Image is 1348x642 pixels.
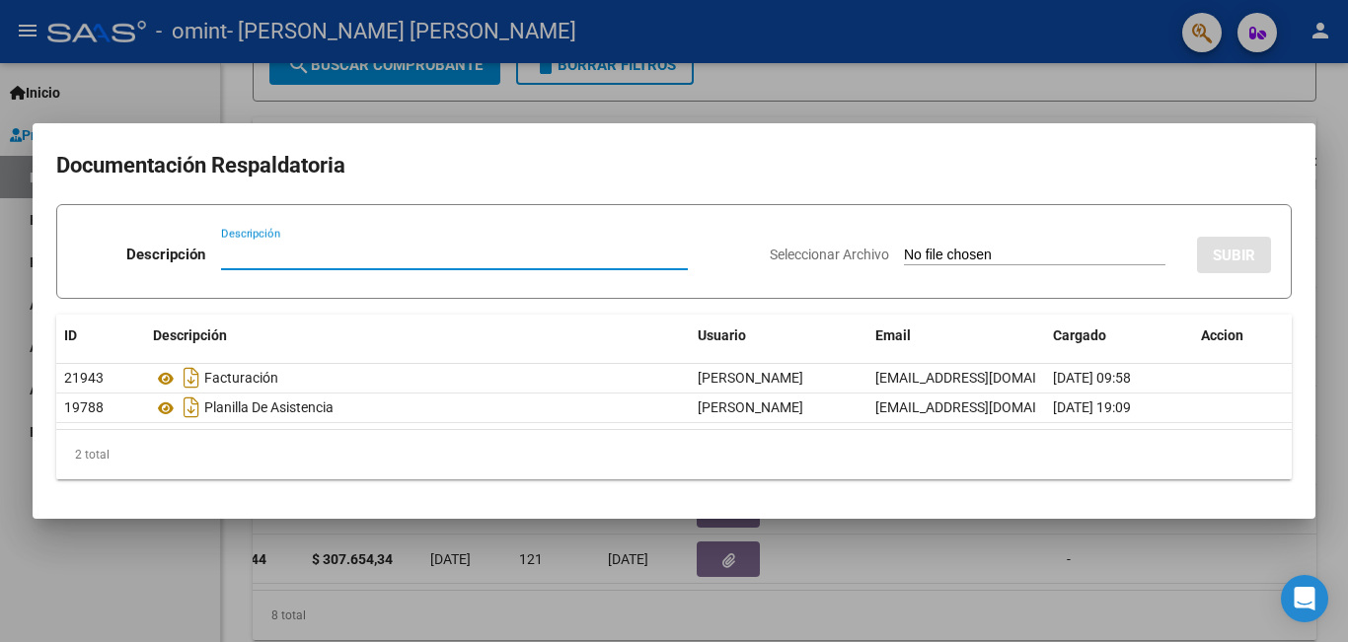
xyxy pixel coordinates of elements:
[145,315,690,357] datatable-header-cell: Descripción
[56,430,1292,479] div: 2 total
[698,370,803,386] span: [PERSON_NAME]
[690,315,867,357] datatable-header-cell: Usuario
[698,399,803,415] span: [PERSON_NAME]
[698,327,746,343] span: Usuario
[64,327,77,343] span: ID
[770,247,889,262] span: Seleccionar Archivo
[875,399,1094,415] span: [EMAIL_ADDRESS][DOMAIN_NAME]
[1281,575,1328,622] div: Open Intercom Messenger
[64,399,104,415] span: 19788
[64,370,104,386] span: 21943
[867,315,1045,357] datatable-header-cell: Email
[153,362,682,393] div: Facturación
[875,327,911,343] span: Email
[1045,315,1193,357] datatable-header-cell: Cargado
[1197,237,1271,273] button: SUBIR
[56,147,1292,184] h2: Documentación Respaldatoria
[1053,327,1106,343] span: Cargado
[153,327,227,343] span: Descripción
[1213,247,1255,264] span: SUBIR
[1053,399,1131,415] span: [DATE] 19:09
[1053,370,1131,386] span: [DATE] 09:58
[56,315,145,357] datatable-header-cell: ID
[179,362,204,393] i: Descargar documento
[179,392,204,423] i: Descargar documento
[875,370,1094,386] span: [EMAIL_ADDRESS][DOMAIN_NAME]
[1201,327,1243,343] span: Accion
[1193,315,1292,357] datatable-header-cell: Accion
[126,244,205,266] p: Descripción
[153,392,682,423] div: Planilla De Asistencia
